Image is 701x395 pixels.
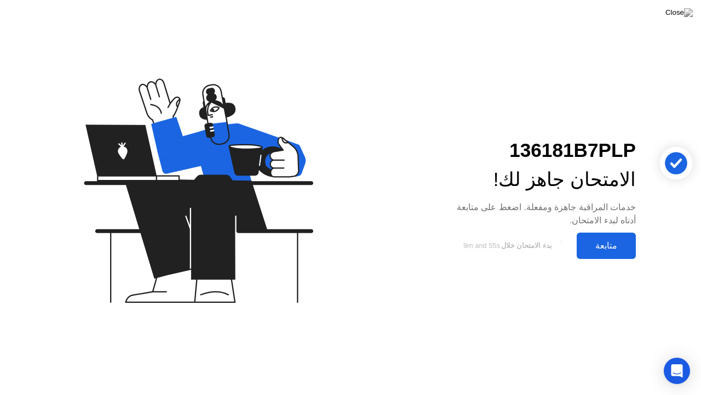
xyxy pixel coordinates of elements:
img: Close [665,8,693,17]
div: Open Intercom Messenger [664,358,690,384]
div: متابعة [580,240,633,251]
div: الامتحان جاهز لك! [443,165,636,194]
div: 136181B7PLP [443,136,636,165]
span: 9m and 55s [463,241,500,250]
div: خدمات المراقبة جاهزة ومفعلة. اضغط على متابعة أدناه لبدء الامتحان. [443,201,636,227]
button: بدء الامتحان خلال9m and 55s [443,235,571,256]
button: متابعة [577,233,636,259]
